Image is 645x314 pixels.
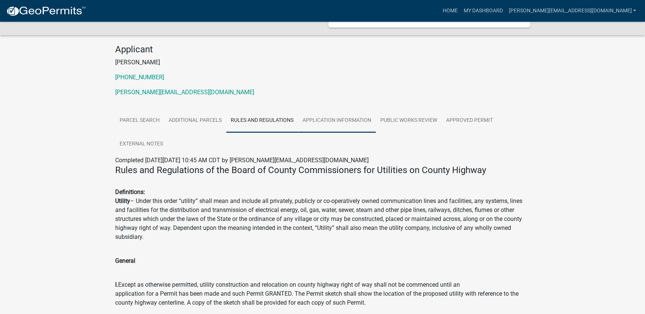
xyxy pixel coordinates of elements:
[115,74,164,81] a: [PHONE_NUMBER]
[115,165,530,176] h4: Rules and Regulations of the Board of County Commissioners for Utilities on County Highway
[460,4,506,18] a: My Dashboard
[115,197,130,204] strong: Utility
[226,109,298,133] a: Rules and Regulations
[115,157,369,164] span: Completed [DATE][DATE] 10:45 AM CDT by [PERSON_NAME][EMAIL_ADDRESS][DOMAIN_NAME]
[439,4,460,18] a: Home
[115,281,118,288] strong: I.
[115,257,135,264] strong: General
[164,109,226,133] a: Additional Parcels
[376,109,442,133] a: Public Works Review
[115,132,168,156] a: External Notes
[442,109,497,133] a: Approved Permit
[298,109,376,133] a: Application Information
[115,179,530,241] p: – Under this order “utility” shall mean and include all privately, publicly or co-operatively own...
[115,44,530,55] h4: Applicant
[115,89,254,96] a: [PERSON_NAME][EMAIL_ADDRESS][DOMAIN_NAME]
[506,4,639,18] a: [PERSON_NAME][EMAIL_ADDRESS][DOMAIN_NAME]
[115,271,530,307] p: Except as otherwise permitted, utility construction and relocation on county highway right of way...
[115,109,164,133] a: Parcel search
[115,188,145,196] strong: Definitions:
[115,58,530,67] p: [PERSON_NAME]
